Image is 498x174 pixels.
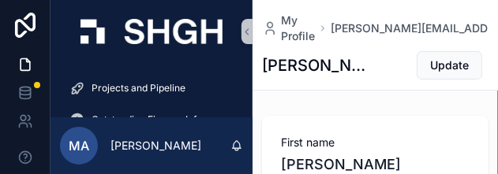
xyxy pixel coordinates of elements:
[281,13,315,44] span: My Profile
[417,51,482,80] button: Update
[110,138,201,154] p: [PERSON_NAME]
[262,54,370,76] h1: [PERSON_NAME][EMAIL_ADDRESS][PERSON_NAME][DOMAIN_NAME]
[69,136,89,155] span: MA
[92,113,202,126] span: Outstanding Finance Info
[51,63,253,117] div: scrollable content
[92,82,185,94] span: Projects and Pipeline
[430,57,469,73] span: Update
[281,135,470,150] span: First name
[60,106,243,134] a: Outstanding Finance Info
[81,19,223,44] img: App logo
[60,74,243,102] a: Projects and Pipeline
[262,13,315,44] a: My Profile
